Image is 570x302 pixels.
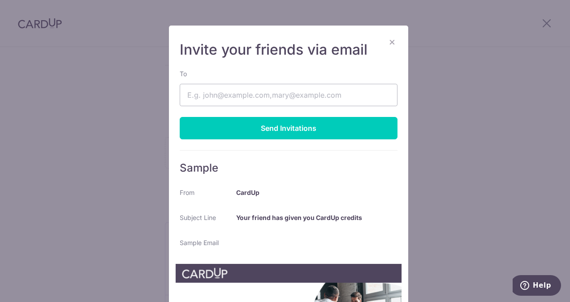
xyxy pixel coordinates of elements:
label: To [180,69,187,78]
input: E.g. john@example.com,mary@example.com [180,84,397,106]
b: CardUp [236,189,259,196]
label: Sample Email [180,238,219,247]
label: From [180,188,194,197]
div: Send Invitations [180,117,397,139]
h5: Sample [180,161,397,175]
b: Your friend has given you CardUp credits [236,214,362,221]
label: Subject Line [180,213,216,222]
h4: Invite your friends via email [180,41,397,59]
iframe: Opens a widget where you can find more information [513,275,561,298]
